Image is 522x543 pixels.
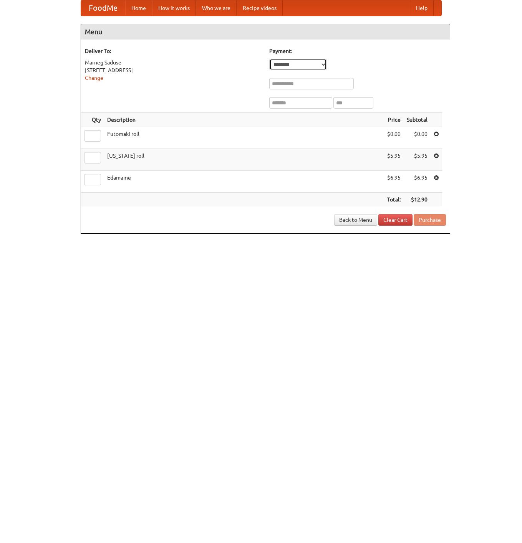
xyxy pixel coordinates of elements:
td: $0.00 [404,127,431,149]
a: Back to Menu [334,214,377,226]
h5: Deliver To: [85,47,262,55]
button: Purchase [414,214,446,226]
h5: Payment: [269,47,446,55]
a: How it works [152,0,196,16]
td: $6.95 [384,171,404,193]
h4: Menu [81,24,450,40]
th: Subtotal [404,113,431,127]
th: Price [384,113,404,127]
td: Edamame [104,171,384,193]
th: Total: [384,193,404,207]
a: FoodMe [81,0,125,16]
td: $5.95 [404,149,431,171]
a: Who we are [196,0,237,16]
div: [STREET_ADDRESS] [85,66,262,74]
td: [US_STATE] roll [104,149,384,171]
td: $6.95 [404,171,431,193]
th: Description [104,113,384,127]
td: $5.95 [384,149,404,171]
td: $0.00 [384,127,404,149]
th: Qty [81,113,104,127]
a: Clear Cart [378,214,413,226]
td: Futomaki roll [104,127,384,149]
th: $12.90 [404,193,431,207]
a: Home [125,0,152,16]
a: Help [410,0,434,16]
a: Recipe videos [237,0,283,16]
a: Change [85,75,103,81]
div: Marneg Saduse [85,59,262,66]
